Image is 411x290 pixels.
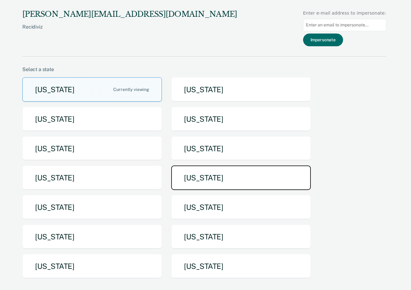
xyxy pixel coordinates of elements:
[171,224,311,249] button: [US_STATE]
[22,136,162,161] button: [US_STATE]
[22,224,162,249] button: [US_STATE]
[22,24,237,40] div: Recidiviz
[22,165,162,190] button: [US_STATE]
[22,66,386,72] div: Select a state
[22,77,162,102] button: [US_STATE]
[303,19,386,31] input: Enter an email to impersonate...
[171,136,311,161] button: [US_STATE]
[171,77,311,102] button: [US_STATE]
[22,195,162,220] button: [US_STATE]
[171,165,311,190] button: [US_STATE]
[303,34,343,46] button: Impersonate
[22,107,162,131] button: [US_STATE]
[303,10,386,16] div: Enter e-mail address to impersonate:
[171,254,311,279] button: [US_STATE]
[22,254,162,279] button: [US_STATE]
[171,107,311,131] button: [US_STATE]
[171,195,311,220] button: [US_STATE]
[22,10,237,19] div: [PERSON_NAME][EMAIL_ADDRESS][DOMAIN_NAME]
